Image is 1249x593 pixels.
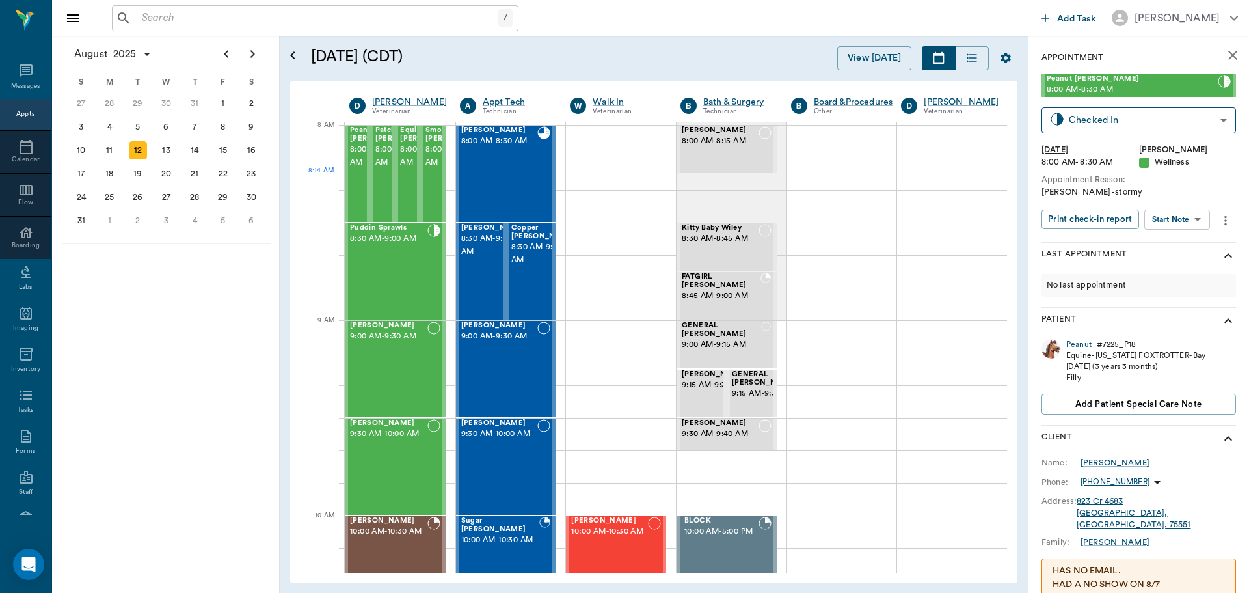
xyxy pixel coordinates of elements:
span: 8:00 AM - 8:30 AM [350,143,415,169]
span: Puddin Sprawls [350,224,427,232]
div: Imaging [13,324,38,333]
span: Add patient Special Care Note [1075,397,1202,411]
div: Technician [703,106,772,117]
div: Address: [1041,495,1077,507]
div: B [680,98,697,114]
div: Other [814,106,893,117]
a: Appt Tech [483,96,551,109]
a: [PERSON_NAME] [1081,536,1149,548]
div: Staff [19,488,33,497]
div: READY_TO_CHECKOUT, 8:00 AM - 8:30 AM [420,125,446,223]
div: Friday, September 5, 2025 [214,212,232,230]
button: [PERSON_NAME] [1101,6,1248,30]
div: Open Intercom Messenger [13,549,44,580]
div: S [67,72,96,92]
div: Wednesday, September 3, 2025 [157,212,176,230]
div: B [791,98,807,114]
div: NOT_CONFIRMED, 9:00 AM - 9:30 AM [345,320,446,418]
span: 9:15 AM - 9:30 AM [732,387,797,400]
button: August2025 [68,41,159,67]
div: Monday, August 25, 2025 [100,188,118,206]
svg: show more [1220,431,1236,447]
span: 8:30 AM - 9:00 AM [511,241,576,267]
div: Wednesday, August 20, 2025 [157,165,176,183]
div: NOT_CONFIRMED, 9:15 AM - 9:30 AM [727,369,777,418]
span: Peanut [PERSON_NAME] [350,126,415,143]
div: Friday, August 15, 2025 [214,141,232,159]
span: 9:00 AM - 9:15 AM [682,338,761,352]
div: No last appointment [1041,274,1236,297]
p: [PHONE_NUMBER] [1081,476,1149,488]
div: Saturday, August 2, 2025 [242,94,260,113]
span: 9:30 AM - 10:00 AM [461,428,538,441]
span: 8:00 AM - 8:15 AM [682,135,759,148]
span: 8:45 AM - 9:00 AM [682,290,760,303]
span: [PERSON_NAME] [350,517,427,525]
img: Profile Image [1041,339,1061,359]
div: [PERSON_NAME] [1139,144,1237,156]
div: Sunday, August 31, 2025 [72,212,90,230]
div: Thursday, August 21, 2025 [185,165,204,183]
div: D [349,98,366,114]
span: 8:30 AM - 8:45 AM [682,232,759,245]
div: / [498,9,513,27]
div: Saturday, August 30, 2025 [242,188,260,206]
a: Board &Procedures [814,96,893,109]
div: [PERSON_NAME] [372,96,447,109]
div: T [124,72,152,92]
span: 10:00 AM - 5:00 PM [684,525,759,538]
span: 10:00 AM - 10:30 AM [350,525,427,538]
span: [PERSON_NAME] [350,419,427,428]
div: Sunday, July 27, 2025 [72,94,90,113]
div: Sunday, August 3, 2025 [72,118,90,136]
span: 8:00 AM - 8:30 AM [425,143,490,169]
div: Saturday, August 16, 2025 [242,141,260,159]
div: Messages [11,81,41,91]
div: Veterinarian [372,106,447,117]
div: NOT_CONFIRMED, 9:00 AM - 9:30 AM [456,320,556,418]
div: Monday, September 1, 2025 [100,212,118,230]
button: View [DATE] [837,46,911,70]
div: 8 AM [301,118,334,151]
span: [PERSON_NAME] [682,126,759,135]
div: Sunday, August 10, 2025 [72,141,90,159]
div: CHECKED_IN, 8:00 AM - 8:30 AM [370,125,396,223]
span: [PERSON_NAME] [682,370,747,379]
div: Veterinarian [924,106,999,117]
svg: show more [1220,313,1236,329]
span: [PERSON_NAME] [350,322,427,330]
a: 823 Cr 4683[GEOGRAPHIC_DATA], [GEOGRAPHIC_DATA], 75551 [1077,497,1190,529]
div: S [237,72,265,92]
div: [DATE] (3 years 3 months) [1066,361,1205,372]
div: Thursday, August 14, 2025 [185,141,204,159]
button: Previous page [213,41,239,67]
span: Equine [PERSON_NAME] [400,126,465,143]
span: Kitty Baby Wiley [682,224,759,232]
span: 9:00 AM - 9:30 AM [350,330,427,343]
div: READY_TO_CHECKOUT, 8:00 AM - 8:30 AM [456,125,556,223]
a: [PERSON_NAME] [924,96,999,109]
div: 9 AM [301,314,334,346]
button: Open calendar [285,31,301,81]
div: NOT_CONFIRMED, 9:15 AM - 9:30 AM [677,369,727,418]
div: F [209,72,237,92]
div: [PERSON_NAME] [1135,10,1220,26]
div: Tuesday, August 5, 2025 [129,118,147,136]
a: Bath & Surgery [703,96,772,109]
div: Monday, August 4, 2025 [100,118,118,136]
div: NOT_CONFIRMED, 9:30 AM - 9:40 AM [677,418,777,450]
div: Start Note [1152,212,1190,227]
div: Tuesday, August 26, 2025 [129,188,147,206]
span: Smoky [PERSON_NAME] [425,126,490,143]
div: Walk In [593,96,661,109]
div: Tuesday, August 19, 2025 [129,165,147,183]
span: 2025 [111,45,139,63]
span: GENERAL [PERSON_NAME] [732,370,797,387]
div: Thursday, July 31, 2025 [185,94,204,113]
div: NOT_CONFIRMED, 8:30 AM - 9:00 AM [506,223,556,320]
button: close [1220,42,1246,68]
span: 8:30 AM - 9:00 AM [461,232,526,258]
div: Monday, July 28, 2025 [100,94,118,113]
